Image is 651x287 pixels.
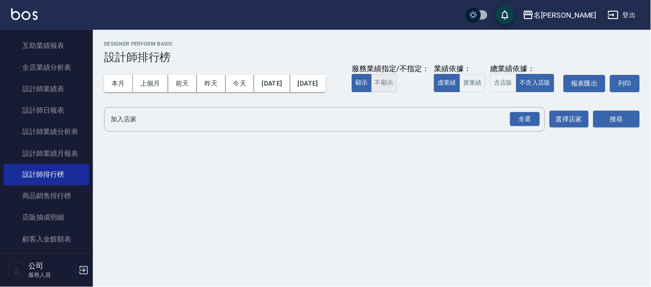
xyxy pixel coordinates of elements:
[4,100,89,121] a: 設計師日報表
[4,143,89,164] a: 設計師業績月報表
[516,74,555,92] button: 不含入店販
[4,164,89,186] a: 設計師排行榜
[133,75,168,92] button: 上個月
[534,9,597,21] div: 名[PERSON_NAME]
[519,6,600,25] button: 名[PERSON_NAME]
[490,74,516,92] button: 含店販
[104,41,640,47] h2: Designer Perform Basic
[610,75,640,92] button: 列印
[11,8,38,20] img: Logo
[496,6,514,24] button: save
[508,110,542,128] button: Open
[226,75,255,92] button: 今天
[197,75,226,92] button: 昨天
[510,112,540,127] div: 全選
[104,75,133,92] button: 本月
[290,75,326,92] button: [DATE]
[4,78,89,100] a: 設計師業績表
[352,74,372,92] button: 顯示
[434,74,460,92] button: 虛業績
[564,75,605,92] button: 報表匯出
[254,75,290,92] button: [DATE]
[104,51,640,64] h3: 設計師排行榜
[593,111,640,128] button: 搜尋
[550,111,589,128] button: 選擇店家
[168,75,197,92] button: 前天
[7,261,26,280] img: Person
[4,121,89,142] a: 設計師業績分析表
[352,64,429,74] div: 服務業績指定/不指定：
[4,35,89,56] a: 互助業績報表
[434,64,486,74] div: 業績依據：
[4,57,89,78] a: 全店業績分析表
[108,111,527,127] input: 店家名稱
[28,261,76,271] h5: 公司
[490,64,559,74] div: 總業績依據：
[4,186,89,207] a: 商品銷售排行榜
[4,207,89,228] a: 店販抽成明細
[4,229,89,250] a: 顧客入金餘額表
[460,74,486,92] button: 實業績
[371,74,397,92] button: 不顯示
[604,7,640,24] button: 登出
[4,250,89,272] a: 每日非現金明細
[28,271,76,279] p: 服務人員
